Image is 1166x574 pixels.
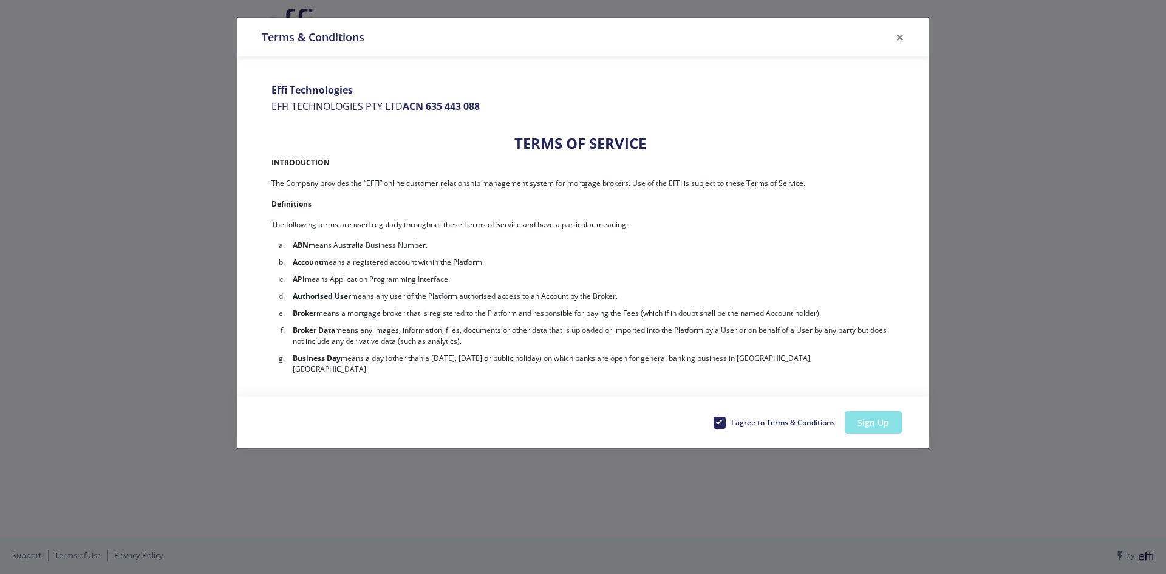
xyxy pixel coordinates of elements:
[293,353,341,363] strong: Business Day
[287,257,888,268] li: means a registered account within the Platform.
[293,325,335,335] strong: Broker Data
[845,411,902,434] button: Sign Up
[271,178,888,189] p: The Company provides the “EFFI” online customer relationship management system for mortgage broke...
[271,199,312,209] strong: Definitions
[514,133,646,153] strong: TERMS OF SERVICE
[271,101,888,112] h6: EFFI TECHNOLOGIES PTY LTD
[730,414,835,432] label: I agree to Terms & Conditions
[293,274,305,284] strong: API
[287,353,888,375] li: means a day (other than a [DATE], [DATE] or public holiday) on which banks are open for general b...
[293,240,309,250] strong: ABN
[293,308,316,318] strong: Broker
[287,308,888,319] li: means a mortgage broker that is registered to the Platform and responsible for paying the Fees (w...
[293,291,351,301] strong: Authorised User
[271,219,888,230] p: The following terms are used regularly throughout these Terms of Service and have a particular me...
[403,100,480,113] strong: ACN 635 443 088
[886,20,914,54] button: Close
[287,325,888,347] li: means any images, information, files, documents or other data that is uploaded or imported into t...
[271,157,330,168] strong: INTRODUCTION
[271,83,353,97] strong: Effi Technologies
[287,240,888,251] li: means Australia Business Number.
[262,30,364,44] h5: Terms & Conditions
[293,257,322,267] strong: Account
[287,274,888,285] li: means Application Programming Interface.
[287,291,888,302] li: means any user of the Platform authorised access to an Account by the Broker.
